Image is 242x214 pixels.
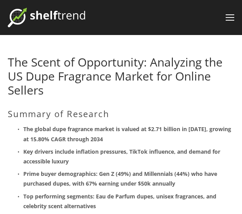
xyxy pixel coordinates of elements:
[8,109,234,119] h2: Summary of Research
[23,125,233,142] strong: The global dupe fragrance market is valued at $2.71 billion in [DATE], growing at 15.80% CAGR thr...
[23,148,222,165] strong: Key drivers include inflation pressures, TikTok influence, and demand for accessible luxury
[23,193,218,210] strong: Top performing segments: Eau de Parfum dupes, unisex fragrances, and celebrity scent alternatives
[8,54,223,98] a: The Scent of Opportunity: Analyzing the US Dupe Fragrance Market for Online Sellers
[8,8,85,27] img: ShelfTrend
[23,170,219,187] strong: Prime buyer demographics: Gen Z (49%) and Millennials (44%) who have purchased dupes, with 67% ea...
